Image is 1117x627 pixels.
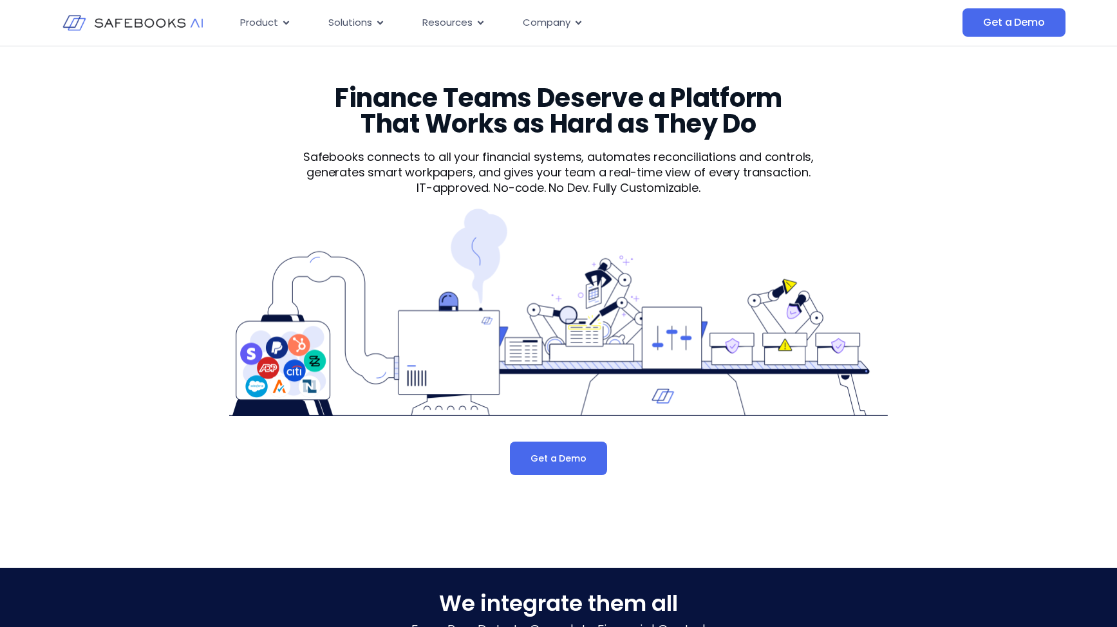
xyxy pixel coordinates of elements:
[962,8,1065,37] a: Get a Demo
[523,15,570,30] span: Company
[328,15,372,30] span: Solutions
[510,442,606,475] a: Get a Demo
[983,16,1044,29] span: Get a Demo
[530,452,586,465] span: Get a Demo
[422,15,473,30] span: Resources
[310,85,807,136] h3: Finance Teams Deserve a Platform That Works as Hard as They Do
[230,10,834,35] div: Menu Toggle
[240,15,278,30] span: Product
[281,180,836,196] p: IT-approved. No-code. No Dev. Fully Customizable.
[230,10,834,35] nav: Menu
[281,149,836,180] p: Safebooks connects to all your financial systems, automates reconciliations and controls, generat...
[229,209,887,416] img: Product 1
